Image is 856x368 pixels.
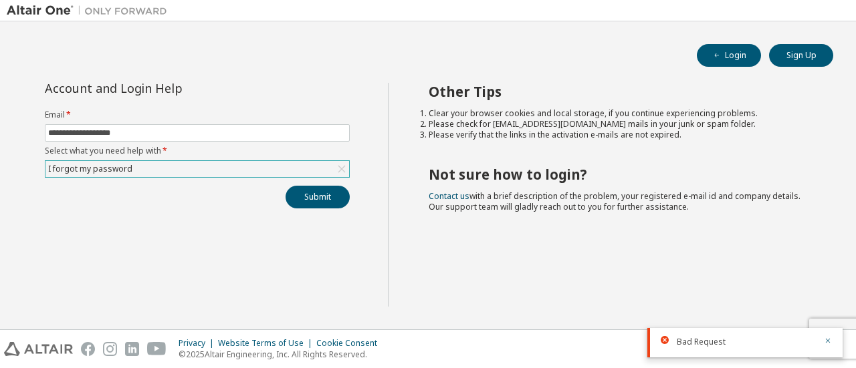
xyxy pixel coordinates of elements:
[103,342,117,356] img: instagram.svg
[45,161,349,177] div: I forgot my password
[769,44,833,67] button: Sign Up
[429,190,800,212] span: with a brief description of the problem, your registered e-mail id and company details. Our suppo...
[218,338,316,349] div: Website Terms of Use
[81,342,95,356] img: facebook.svg
[677,337,726,347] span: Bad Request
[45,83,289,94] div: Account and Login Help
[179,349,385,360] p: © 2025 Altair Engineering, Inc. All Rights Reserved.
[179,338,218,349] div: Privacy
[4,342,73,356] img: altair_logo.svg
[286,186,350,208] button: Submit
[45,110,350,120] label: Email
[429,83,810,100] h2: Other Tips
[429,119,810,130] li: Please check for [EMAIL_ADDRESS][DOMAIN_NAME] mails in your junk or spam folder.
[429,166,810,183] h2: Not sure how to login?
[46,162,134,176] div: I forgot my password
[147,342,167,356] img: youtube.svg
[45,146,350,156] label: Select what you need help with
[429,190,469,202] a: Contact us
[697,44,761,67] button: Login
[429,130,810,140] li: Please verify that the links in the activation e-mails are not expired.
[125,342,139,356] img: linkedin.svg
[429,108,810,119] li: Clear your browser cookies and local storage, if you continue experiencing problems.
[7,4,174,17] img: Altair One
[316,338,385,349] div: Cookie Consent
